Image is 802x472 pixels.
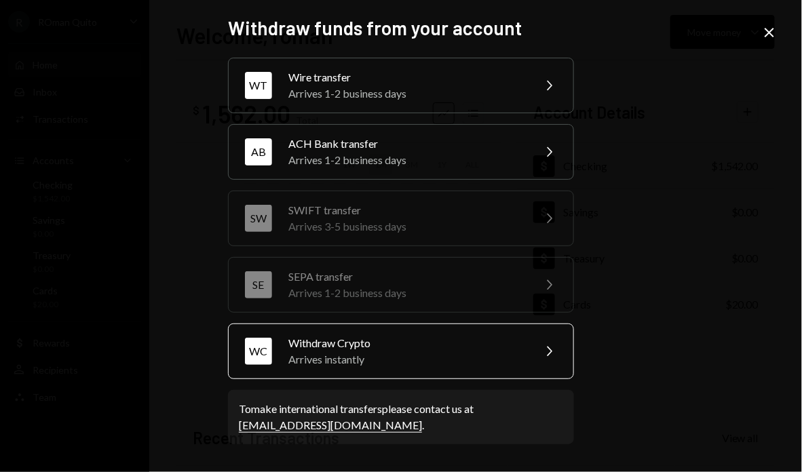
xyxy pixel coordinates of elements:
[228,191,574,246] button: SWSWIFT transferArrives 3-5 business days
[288,152,524,168] div: Arrives 1-2 business days
[288,85,524,102] div: Arrives 1-2 business days
[239,401,563,433] div: To make international transfers please contact us at .
[245,205,272,232] div: SW
[245,72,272,99] div: WT
[288,285,524,301] div: Arrives 1-2 business days
[288,202,524,218] div: SWIFT transfer
[288,351,524,368] div: Arrives instantly
[245,138,272,165] div: AB
[288,136,524,152] div: ACH Bank transfer
[288,335,524,351] div: Withdraw Crypto
[228,15,574,41] h2: Withdraw funds from your account
[288,69,524,85] div: Wire transfer
[239,418,422,433] a: [EMAIL_ADDRESS][DOMAIN_NAME]
[228,124,574,180] button: ABACH Bank transferArrives 1-2 business days
[288,269,524,285] div: SEPA transfer
[228,58,574,113] button: WTWire transferArrives 1-2 business days
[228,257,574,313] button: SESEPA transferArrives 1-2 business days
[245,338,272,365] div: WC
[228,323,574,379] button: WCWithdraw CryptoArrives instantly
[288,218,524,235] div: Arrives 3-5 business days
[245,271,272,298] div: SE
